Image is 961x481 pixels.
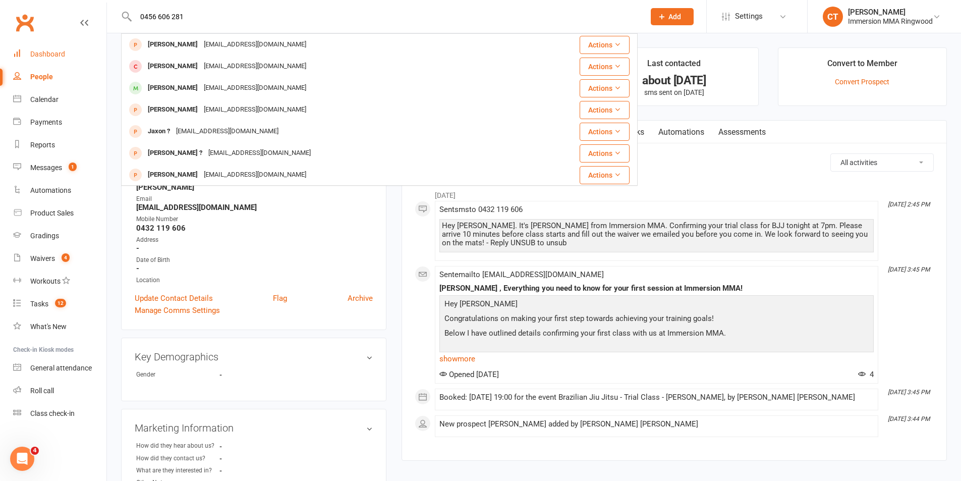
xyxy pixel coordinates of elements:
[135,304,220,316] a: Manage Comms Settings
[13,202,106,225] a: Product Sales
[835,78,889,86] a: Convert Prospect
[30,141,55,149] div: Reports
[30,232,59,240] div: Gradings
[201,102,309,117] div: [EMAIL_ADDRESS][DOMAIN_NAME]
[888,201,930,208] i: [DATE] 2:45 PM
[13,357,106,380] a: General attendance kiosk mode
[888,415,930,422] i: [DATE] 3:44 PM
[145,59,201,74] div: [PERSON_NAME]
[55,299,66,307] span: 12
[848,8,933,17] div: [PERSON_NAME]
[439,370,499,379] span: Opened [DATE]
[135,351,373,362] h3: Key Demographics
[201,37,309,52] div: [EMAIL_ADDRESS][DOMAIN_NAME]
[651,121,711,144] a: Automations
[135,292,213,304] a: Update Contact Details
[30,164,62,172] div: Messages
[668,13,681,21] span: Add
[888,389,930,396] i: [DATE] 3:45 PM
[136,203,373,212] strong: [EMAIL_ADDRESS][DOMAIN_NAME]
[136,255,373,265] div: Date of Birth
[135,422,373,434] h3: Marketing Information
[13,43,106,66] a: Dashboard
[31,447,39,455] span: 4
[30,300,48,308] div: Tasks
[348,292,373,304] a: Archive
[145,168,201,182] div: [PERSON_NAME]
[13,247,106,270] a: Waivers 4
[415,153,934,169] h3: Activity
[136,370,219,380] div: Gender
[735,5,763,28] span: Settings
[13,179,106,202] a: Automations
[30,323,67,331] div: What's New
[848,17,933,26] div: Immersion MMA Ringwood
[219,455,277,462] strong: -
[13,380,106,402] a: Roll call
[599,88,749,96] p: sms sent on [DATE]
[219,371,277,379] strong: -
[415,185,934,201] li: [DATE]
[136,244,373,253] strong: -
[136,441,219,451] div: How did they hear about us?
[62,253,70,262] span: 4
[13,402,106,425] a: Class kiosk mode
[219,467,277,474] strong: -
[145,146,205,161] div: [PERSON_NAME] ?
[439,352,874,366] a: show more
[136,264,373,273] strong: -
[580,101,630,119] button: Actions
[136,194,373,204] div: Email
[580,166,630,184] button: Actions
[13,156,106,179] a: Messages 1
[30,277,61,285] div: Workouts
[13,111,106,134] a: Payments
[136,454,219,463] div: How did they contact us?
[30,73,53,81] div: People
[10,447,34,471] iframe: Intercom live chat
[219,443,277,450] strong: -
[30,209,74,217] div: Product Sales
[442,312,871,327] p: Congratulations on making your first step towards achieving your training goals!
[273,292,287,304] a: Flag
[30,254,55,262] div: Waivers
[13,315,106,338] a: What's New
[858,370,874,379] span: 4
[580,58,630,76] button: Actions
[13,270,106,293] a: Workouts
[69,163,77,171] span: 1
[201,81,309,95] div: [EMAIL_ADDRESS][DOMAIN_NAME]
[442,222,871,247] div: Hey [PERSON_NAME]. It's [PERSON_NAME] from Immersion MMA. Confirming your trial class for BJJ ton...
[13,225,106,247] a: Gradings
[136,235,373,245] div: Address
[136,466,219,475] div: What are they interested in?
[13,134,106,156] a: Reports
[888,266,930,273] i: [DATE] 3:45 PM
[444,329,726,338] span: Below I have outlined details confirming your first class with us at Immersion MMA.
[13,293,106,315] a: Tasks 12
[145,102,201,117] div: [PERSON_NAME]
[145,81,201,95] div: [PERSON_NAME]
[13,66,106,88] a: People
[580,79,630,97] button: Actions
[439,205,523,214] span: Sent sms to 0432 119 606
[136,215,373,224] div: Mobile Number
[580,123,630,141] button: Actions
[439,270,604,279] span: Sent email to [EMAIL_ADDRESS][DOMAIN_NAME]
[12,10,37,35] a: Clubworx
[599,75,749,86] div: about [DATE]
[136,276,373,285] div: Location
[439,284,874,293] div: [PERSON_NAME] , Everything you need to know for your first session at Immersion MMA!
[136,224,373,233] strong: 0432 119 606
[13,88,106,111] a: Calendar
[201,59,309,74] div: [EMAIL_ADDRESS][DOMAIN_NAME]
[133,10,638,24] input: Search...
[173,124,281,139] div: [EMAIL_ADDRESS][DOMAIN_NAME]
[711,121,773,144] a: Assessments
[30,186,71,194] div: Automations
[30,118,62,126] div: Payments
[827,57,897,75] div: Convert to Member
[439,393,874,402] div: Booked: [DATE] 19:00 for the event Brazilian Jiu Jitsu - Trial Class - [PERSON_NAME], by [PERSON_...
[30,364,92,372] div: General attendance
[823,7,843,27] div: CT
